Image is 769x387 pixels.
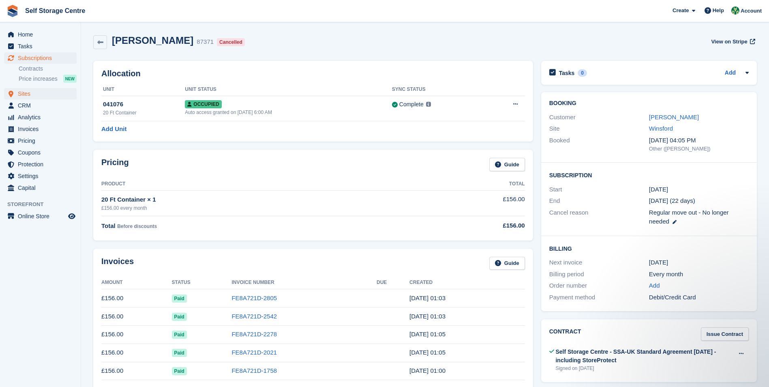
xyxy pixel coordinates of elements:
[22,4,88,17] a: Self Storage Centre
[101,125,126,134] a: Add Unit
[101,222,116,229] span: Total
[549,124,649,133] div: Site
[673,6,689,15] span: Create
[4,88,77,99] a: menu
[103,100,185,109] div: 041076
[185,109,392,116] div: Auto access granted on [DATE] 6:00 AM
[18,123,66,135] span: Invoices
[409,295,446,301] time: 2025-09-25 00:03:38 UTC
[711,38,747,46] span: View on Stripe
[559,69,575,77] h2: Tasks
[18,112,66,123] span: Analytics
[649,197,695,204] span: [DATE] (22 days)
[549,185,649,194] div: Start
[549,100,749,107] h2: Booking
[7,200,81,209] span: Storefront
[18,211,66,222] span: Online Store
[185,83,392,96] th: Unit Status
[649,185,668,194] time: 2025-05-25 00:00:00 UTC
[172,349,187,357] span: Paid
[231,367,277,374] a: FE8A721D-1758
[549,293,649,302] div: Payment method
[4,123,77,135] a: menu
[399,100,424,109] div: Complete
[101,325,172,344] td: £156.00
[4,41,77,52] a: menu
[405,178,525,191] th: Total
[172,313,187,321] span: Paid
[172,295,187,303] span: Paid
[649,281,660,290] a: Add
[101,362,172,380] td: £156.00
[18,52,66,64] span: Subscriptions
[231,313,277,320] a: FE8A721D-2542
[101,204,405,212] div: £156.00 every month
[4,112,77,123] a: menu
[549,208,649,226] div: Cancel reason
[549,244,749,252] h2: Billing
[101,69,525,78] h2: Allocation
[18,182,66,193] span: Capital
[63,75,77,83] div: NEW
[103,109,185,116] div: 20 Ft Container
[18,41,66,52] span: Tasks
[549,136,649,153] div: Booked
[409,276,525,289] th: Created
[117,224,157,229] span: Before discounts
[101,158,129,171] h2: Pricing
[649,209,729,225] span: Regular move out - No longer needed
[392,83,484,96] th: Sync Status
[489,257,525,270] a: Guide
[649,293,749,302] div: Debit/Credit Card
[649,114,699,120] a: [PERSON_NAME]
[4,159,77,170] a: menu
[172,331,187,339] span: Paid
[426,102,431,107] img: icon-info-grey-7440780725fd019a000dd9b08b2336e03edf1995a4989e88bcd33f0948082b44.svg
[409,331,446,338] time: 2025-07-25 00:05:51 UTC
[649,136,749,145] div: [DATE] 04:05 PM
[185,100,221,108] span: Occupied
[101,178,405,191] th: Product
[701,327,749,341] a: Issue Contract
[549,196,649,206] div: End
[101,257,134,270] h2: Invoices
[4,211,77,222] a: menu
[101,83,185,96] th: Unit
[231,349,277,356] a: FE8A721D-2021
[649,258,749,267] div: [DATE]
[172,367,187,375] span: Paid
[19,75,58,83] span: Price increases
[725,69,736,78] a: Add
[172,276,232,289] th: Status
[18,170,66,182] span: Settings
[4,182,77,193] a: menu
[713,6,724,15] span: Help
[19,65,77,73] a: Contracts
[549,270,649,279] div: Billing period
[549,113,649,122] div: Customer
[4,29,77,40] a: menu
[708,35,757,48] a: View on Stripe
[405,190,525,216] td: £156.00
[217,38,245,46] div: Cancelled
[18,100,66,111] span: CRM
[555,365,734,372] div: Signed on [DATE]
[18,88,66,99] span: Sites
[549,281,649,290] div: Order number
[549,327,581,341] h2: Contract
[555,348,734,365] div: Self Storage Centre - SSA-UK Standard Agreement [DATE] - including StoreProtect
[101,344,172,362] td: £156.00
[231,295,277,301] a: FE8A721D-2805
[4,135,77,146] a: menu
[549,171,749,179] h2: Subscription
[231,276,377,289] th: Invoice Number
[67,211,77,221] a: Preview store
[4,100,77,111] a: menu
[112,35,193,46] h2: [PERSON_NAME]
[409,367,446,374] time: 2025-05-25 00:00:25 UTC
[4,170,77,182] a: menu
[101,195,405,204] div: 20 Ft Container × 1
[101,307,172,326] td: £156.00
[197,37,214,47] div: 87371
[649,125,673,132] a: Winsford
